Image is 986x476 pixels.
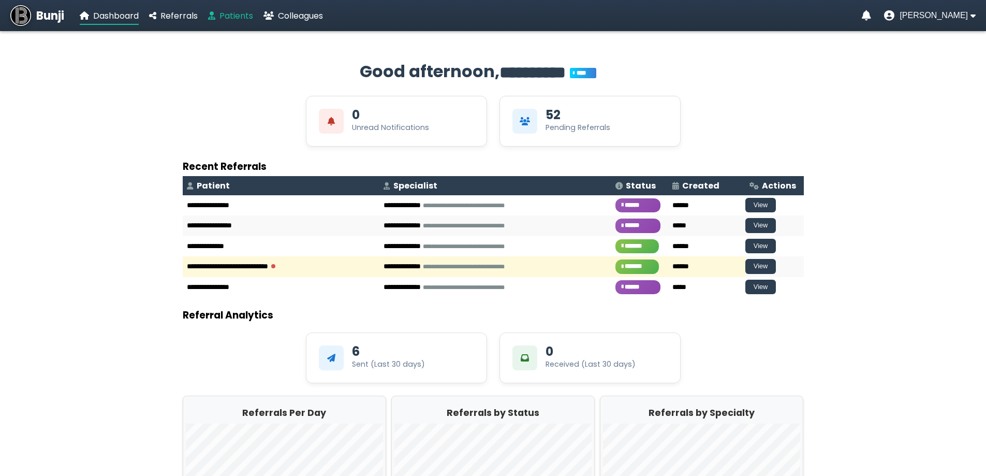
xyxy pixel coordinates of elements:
div: View Pending Referrals [499,96,681,147]
h3: Recent Referrals [183,159,804,174]
th: Specialist [379,176,611,195]
button: View [745,259,776,274]
div: Unread Notifications [352,122,429,133]
div: 52 [546,109,561,121]
div: View Unread Notifications [306,96,487,147]
h2: Referrals by Specialty [603,406,800,420]
div: 0Received (Last 30 days) [499,333,681,383]
h2: Good afternoon, [183,59,804,85]
span: [PERSON_NAME] [900,11,968,20]
div: Received (Last 30 days) [546,359,636,370]
button: User menu [884,10,976,21]
span: Referrals [160,10,198,22]
h2: Referrals Per Day [186,406,383,420]
span: Patients [219,10,253,22]
button: View [745,218,776,233]
th: Actions [745,176,804,195]
a: Dashboard [80,9,139,22]
th: Patient [183,176,380,195]
span: Colleagues [278,10,323,22]
div: 0 [546,345,553,358]
img: Bunji Dental Referral Management [10,5,31,26]
div: Sent (Last 30 days) [352,359,425,370]
div: Pending Referrals [546,122,610,133]
div: 0 [352,109,360,121]
a: Referrals [149,9,198,22]
span: Dashboard [93,10,139,22]
a: Patients [208,9,253,22]
span: Bunji [36,7,64,24]
th: Status [611,176,668,195]
a: Colleagues [263,9,323,22]
button: View [745,198,776,213]
a: Notifications [862,10,871,21]
a: Bunji [10,5,64,26]
button: View [745,239,776,254]
th: Created [668,176,745,195]
h3: Referral Analytics [183,308,804,323]
div: 6 [352,345,360,358]
button: View [745,280,776,295]
span: You’re on Plus! [570,68,596,78]
h2: Referrals by Status [394,406,592,420]
div: 6Sent (Last 30 days) [306,333,487,383]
